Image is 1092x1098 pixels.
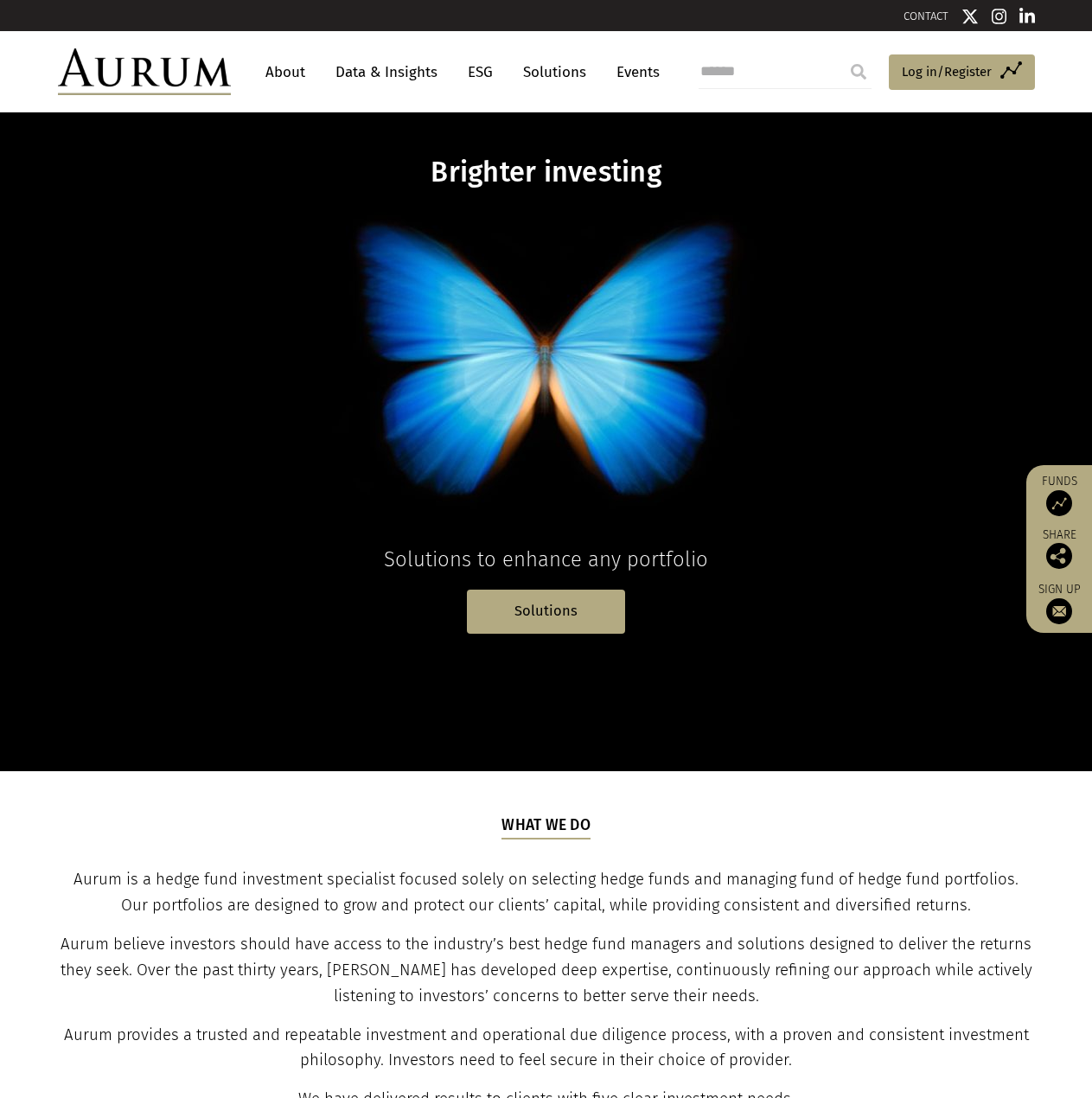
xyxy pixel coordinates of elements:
span: Aurum is a hedge fund investment specialist focused solely on selecting hedge funds and managing ... [73,870,1019,915]
img: Share this post [1046,543,1072,569]
a: Funds [1035,474,1083,516]
a: Log in/Register [889,54,1035,91]
span: Log in/Register [902,61,992,82]
a: CONTACT [904,10,948,22]
a: Sign up [1035,582,1083,624]
div: Share [1035,529,1083,569]
a: Solutions [514,56,595,88]
a: Data & Insights [327,56,446,88]
span: Solutions to enhance any portfolio [384,547,708,571]
a: Events [608,56,660,88]
img: Aurum [58,48,231,95]
a: ESG [459,56,501,88]
span: Aurum believe investors should have access to the industry’s best hedge fund managers and solutio... [61,935,1032,1005]
h1: Brighter investing [213,156,880,189]
a: About [257,56,314,88]
input: Submit [841,54,876,89]
img: Access Funds [1046,490,1072,516]
span: Aurum provides a trusted and repeatable investment and operational due diligence process, with a ... [64,1025,1029,1070]
img: Linkedin icon [1019,8,1035,25]
img: Twitter icon [961,8,979,25]
img: Instagram icon [992,8,1007,25]
a: Solutions [467,590,625,634]
img: Sign up to our newsletter [1046,598,1072,624]
h5: What we do [501,814,591,839]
